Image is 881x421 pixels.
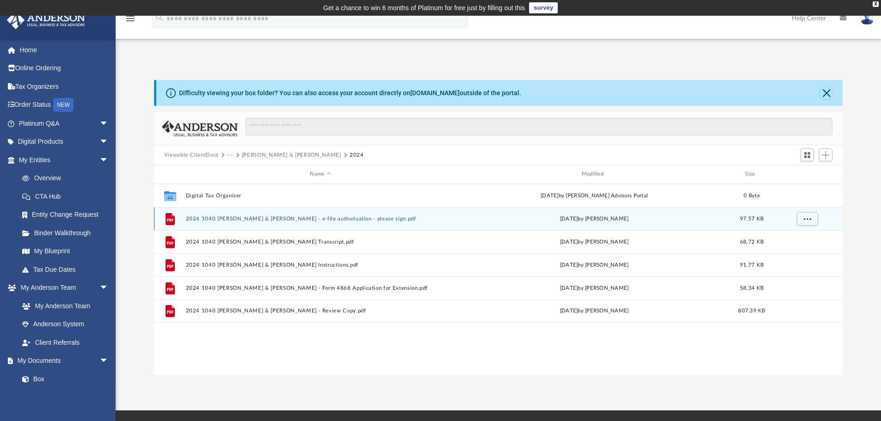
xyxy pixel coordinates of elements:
a: Tax Organizers [6,77,123,96]
a: Digital Productsarrow_drop_down [6,133,123,151]
a: Overview [13,169,123,188]
div: close [873,1,879,7]
a: Client Referrals [13,333,118,352]
a: My Documentsarrow_drop_down [6,352,118,370]
button: 2024 1040 [PERSON_NAME] & [PERSON_NAME] - e-file authorization - please sign.pdf [185,216,455,222]
button: 2024 1040 [PERSON_NAME] & [PERSON_NAME] - Review Copy.pdf [185,308,455,314]
div: id [158,170,181,178]
a: My Anderson Team [13,297,113,315]
span: arrow_drop_down [99,352,118,371]
div: [DATE] by [PERSON_NAME] [459,214,729,223]
span: 68.72 KB [740,239,764,244]
a: My Anderson Teamarrow_drop_down [6,279,118,297]
div: Difficulty viewing your box folder? You can also access your account directly on outside of the p... [179,88,521,98]
button: [PERSON_NAME] & [PERSON_NAME] [242,151,341,159]
a: Meeting Minutes [13,388,118,407]
span: 0 Byte [744,193,760,198]
a: Entity Change Request [13,206,123,224]
img: User Pic [860,12,874,25]
button: Viewable-ClientDocs [164,151,219,159]
button: Digital Tax Organizer [185,193,455,199]
span: arrow_drop_down [99,279,118,298]
span: 97.57 KB [740,216,764,221]
div: Get a chance to win 6 months of Platinum for free just by filling out this [323,2,525,13]
a: Order StatusNEW [6,96,123,115]
div: [DATE] by [PERSON_NAME] [459,261,729,269]
div: [DATE] by [PERSON_NAME] [459,238,729,246]
img: Anderson Advisors Platinum Portal [4,11,88,29]
button: 2024 1040 [PERSON_NAME] & [PERSON_NAME] Transcript.pdf [185,239,455,245]
a: [DOMAIN_NAME] [410,89,460,97]
a: Tax Due Dates [13,260,123,279]
button: Close [820,86,833,99]
a: My Blueprint [13,242,118,261]
a: My Entitiesarrow_drop_down [6,151,123,169]
div: Name [185,170,455,178]
a: Home [6,41,123,59]
a: menu [125,18,136,24]
button: 2024 [350,151,364,159]
button: Add [819,148,833,161]
div: Size [733,170,770,178]
input: Search files and folders [246,118,832,135]
div: [DATE] by [PERSON_NAME] [459,307,729,315]
a: Box [13,370,113,388]
div: NEW [53,98,74,112]
span: arrow_drop_down [99,114,118,133]
i: menu [125,13,136,24]
span: 91.77 KB [740,262,764,267]
span: arrow_drop_down [99,133,118,152]
span: arrow_drop_down [99,151,118,170]
div: grid [154,184,843,375]
a: CTA Hub [13,187,123,206]
button: 2024 1040 [PERSON_NAME] & [PERSON_NAME] Instructions.pdf [185,262,455,268]
button: More options [796,212,818,226]
button: ··· [227,151,233,159]
i: search [154,12,165,23]
a: Online Ordering [6,59,123,78]
div: [DATE] by [PERSON_NAME] [459,284,729,292]
div: id [774,170,839,178]
span: 58.34 KB [740,285,764,290]
button: Switch to Grid View [801,148,814,161]
button: 2024 1040 [PERSON_NAME] & [PERSON_NAME] - Form 4868 Application for Extension.pdf [185,285,455,291]
span: 807.39 KB [738,308,765,313]
a: Binder Walkthrough [13,224,123,242]
a: survey [529,2,558,13]
a: Anderson System [13,315,118,334]
a: Platinum Q&Aarrow_drop_down [6,114,123,133]
div: Modified [459,170,729,178]
div: [DATE] by [PERSON_NAME] Advisors Portal [459,191,729,200]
